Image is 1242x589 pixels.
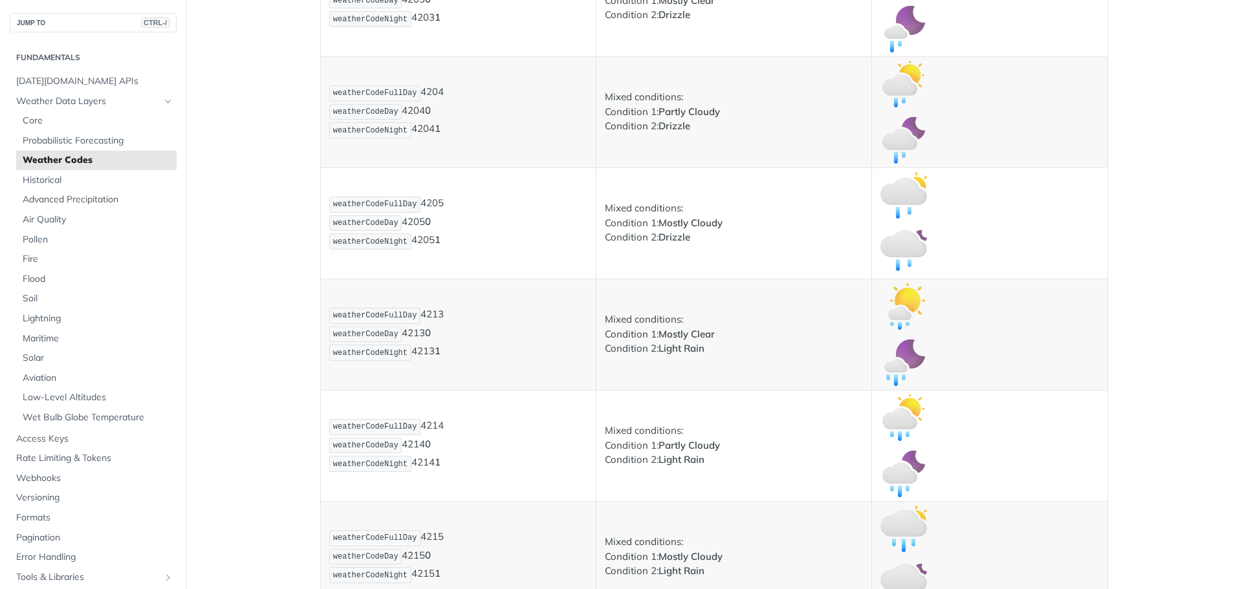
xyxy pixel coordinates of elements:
strong: Partly Cloudy [659,439,720,451]
a: [DATE][DOMAIN_NAME] APIs [10,72,177,91]
a: Formats [10,508,177,528]
span: Lightning [23,312,173,325]
strong: 0 [425,327,431,339]
span: Advanced Precipitation [23,193,173,206]
span: Flood [23,273,173,286]
a: Lightning [16,309,177,328]
p: Mixed conditions: Condition 1: Condition 2: [605,201,863,245]
button: JUMP TOCTRL-/ [10,13,177,32]
strong: 1 [435,345,441,358]
span: weatherCodeFullDay [333,311,417,320]
strong: 1 [435,568,441,580]
a: Pagination [10,528,177,548]
span: Low-Level Altitudes [23,391,173,404]
span: weatherCodeDay [333,219,398,228]
a: Advanced Precipitation [16,190,177,209]
strong: 1 [435,123,441,135]
span: weatherCodeDay [333,441,398,450]
strong: 0 [425,104,431,116]
p: Mixed conditions: Condition 1: Condition 2: [605,535,863,579]
span: Versioning [16,491,173,504]
span: Solar [23,352,173,365]
span: Expand image [880,299,927,311]
img: mostly_clear_light_rain_day [880,283,927,330]
img: partly_cloudy_light_rain_night [880,451,927,497]
a: Tools & LibrariesShow subpages for Tools & Libraries [10,568,177,587]
span: Soil [23,292,173,305]
span: Weather Codes [23,154,173,167]
strong: 0 [425,215,431,228]
span: Expand image [880,187,927,200]
a: Rate Limiting & Tokens [10,449,177,468]
p: Mixed conditions: Condition 1: Condition 2: [605,90,863,134]
span: Tools & Libraries [16,571,160,584]
span: [DATE][DOMAIN_NAME] APIs [16,75,173,88]
span: Expand image [880,76,927,89]
span: weatherCodeFullDay [333,422,417,431]
span: Webhooks [16,472,173,485]
span: Expand image [880,410,927,422]
p: Mixed conditions: Condition 1: Condition 2: [605,423,863,467]
img: mostly_cloudy_drizzle_night [880,228,927,275]
img: mostly_cloudy_drizzle_day [880,172,927,219]
span: Formats [16,511,173,524]
strong: 1 [435,12,441,24]
span: Core [23,114,173,127]
span: weatherCodeFullDay [333,89,417,98]
a: Soil [16,289,177,308]
strong: Drizzle [659,120,690,132]
h2: Fundamentals [10,52,177,63]
span: Expand image [880,244,927,256]
span: weatherCodeNight [333,460,408,469]
span: Pagination [16,531,173,544]
strong: Drizzle [659,8,690,21]
p: 4214 4214 4214 [329,418,587,473]
img: mostly_clear_drizzle_night [880,6,927,52]
a: Versioning [10,488,177,508]
span: Rate Limiting & Tokens [16,452,173,465]
a: Low-Level Altitudes [16,388,177,407]
span: weatherCodeDay [333,552,398,561]
strong: Light Rain [659,453,704,466]
img: partly_cloudy_light_rain_day [880,394,927,441]
span: weatherCodeNight [333,237,408,246]
a: Webhooks [10,469,177,488]
p: 4204 4204 4204 [329,84,587,140]
a: Weather Codes [16,151,177,170]
a: Solar [16,348,177,368]
a: Fire [16,250,177,269]
span: weatherCodeDay [333,330,398,339]
span: weatherCodeDay [333,107,398,116]
span: Access Keys [16,433,173,445]
a: Pollen [16,230,177,250]
p: 4205 4205 4205 [329,195,587,251]
span: weatherCodeFullDay [333,200,417,209]
span: Weather Data Layers [16,95,160,108]
strong: 0 [425,438,431,450]
span: weatherCodeNight [333,126,408,135]
img: mostly_cloudy_light_rain_day [880,506,927,552]
button: Hide subpages for Weather Data Layers [163,96,173,107]
span: Historical [23,174,173,187]
span: weatherCodeNight [333,571,408,580]
strong: 1 [435,234,441,246]
span: Expand image [880,466,927,478]
a: Weather Data LayersHide subpages for Weather Data Layers [10,92,177,111]
span: Air Quality [23,213,173,226]
span: Aviation [23,372,173,385]
strong: Mostly Cloudy [659,550,723,562]
strong: Mostly Cloudy [659,217,723,229]
span: Probabilistic Forecasting [23,134,173,147]
strong: Light Rain [659,564,704,577]
strong: Mostly Clear [659,328,715,340]
a: Aviation [16,369,177,388]
span: Wet Bulb Globe Temperature [23,411,173,424]
a: Wet Bulb Globe Temperature [16,408,177,427]
a: Access Keys [10,429,177,449]
span: weatherCodeFullDay [333,533,417,542]
img: partly_cloudy_drizzle_night [880,117,927,164]
strong: Partly Cloudy [659,105,720,118]
span: Fire [23,253,173,266]
span: Maritime [23,332,173,345]
a: Core [16,111,177,131]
